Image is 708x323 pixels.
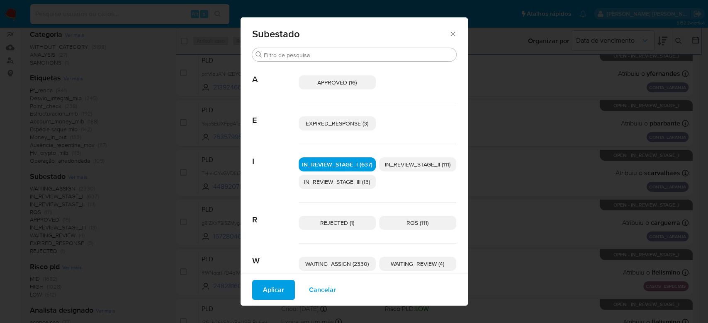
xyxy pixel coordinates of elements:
[379,216,456,230] div: ROS (111)
[252,202,299,225] span: R
[302,160,372,169] span: IN_REVIEW_STAGE_I (637)
[449,30,456,37] button: Fechar
[385,160,450,169] span: IN_REVIEW_STAGE_II (111)
[298,280,347,300] button: Cancelar
[252,243,299,266] span: W
[406,219,428,227] span: ROS (111)
[299,116,376,130] div: EXPIRED_RESPONSE (3)
[305,260,369,268] span: WAITING_ASSIGN (2330)
[252,103,299,125] span: E
[252,29,449,39] span: Subestado
[263,281,284,299] span: Aplicar
[252,144,299,166] span: I
[299,216,376,230] div: REJECTED (1)
[317,78,357,87] span: APPROVED (16)
[252,280,295,300] button: Aplicar
[320,219,354,227] span: REJECTED (1)
[264,51,453,59] input: Filtro de pesquisa
[306,119,368,128] span: EXPIRED_RESPONSE (3)
[299,257,376,271] div: WAITING_ASSIGN (2330)
[304,178,370,186] span: IN_REVIEW_STAGE_III (13)
[252,62,299,84] span: A
[391,260,444,268] span: WAITING_REVIEW (4)
[299,157,376,171] div: IN_REVIEW_STAGE_I (637)
[379,257,456,271] div: WAITING_REVIEW (4)
[309,281,336,299] span: Cancelar
[299,75,376,89] div: APPROVED (16)
[255,51,262,58] button: Buscar
[299,175,376,189] div: IN_REVIEW_STAGE_III (13)
[379,157,456,171] div: IN_REVIEW_STAGE_II (111)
